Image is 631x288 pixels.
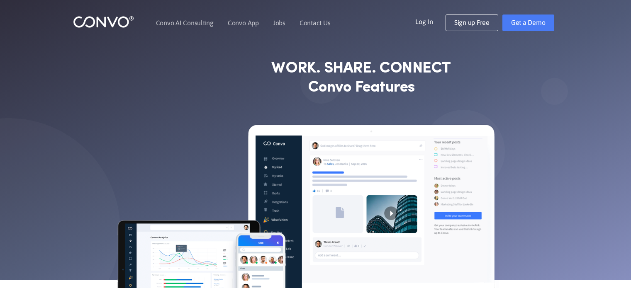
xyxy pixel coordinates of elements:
a: Convo App [228,19,259,26]
a: Get a Demo [502,15,554,31]
a: Log In [415,15,446,28]
a: Jobs [273,19,285,26]
strong: WORK. SHARE. CONNECT Convo Features [271,59,451,97]
a: Contact Us [300,19,331,26]
img: shape_not_found [541,78,568,105]
a: Sign up Free [446,15,498,31]
a: Convo AI Consulting [156,19,214,26]
img: logo_1.png [73,15,134,28]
